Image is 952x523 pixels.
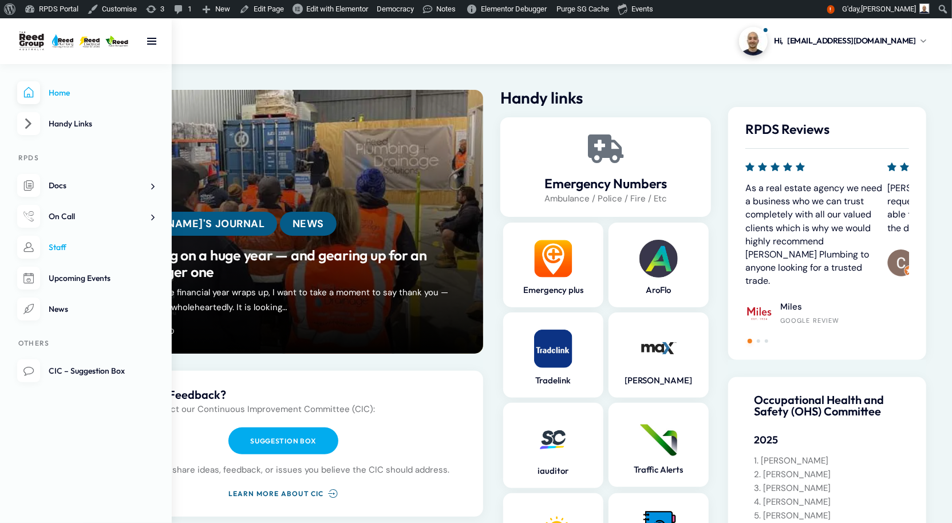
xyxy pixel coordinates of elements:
span: [PERSON_NAME] [861,5,916,13]
a: [PERSON_NAME]'s Journal [100,212,277,236]
a: News [280,212,337,236]
img: Chao Ping Huang [887,249,915,277]
span: Got Feedback? [146,387,226,402]
a: AroFlo [614,284,703,296]
span: Home [49,88,70,98]
span: Go to slide 1 [748,339,752,343]
a: Suggestion box [228,427,338,454]
a: Emergency Numbers [591,134,620,163]
a: iauditor [509,465,598,477]
span: On Call [49,211,75,221]
span: ! [827,5,835,14]
span: 0 [169,327,174,336]
a: CIC – Suggestion Box [17,359,155,383]
p: Ambulance / Police / Fire / Etc [512,192,700,205]
h4: Occupational Health and Safety (OHS) Committee [754,394,900,417]
h2: Handy links [500,90,711,106]
span: CIC – Suggestion Box [49,366,125,376]
span: News [49,304,68,314]
a: Tradelink [509,375,598,386]
a: Upcoming Events [17,267,155,290]
a: Home [17,81,155,105]
img: Profile picture of Cristian C [739,27,768,56]
div: Google Review [780,316,839,324]
p: Contact our Continuous Improvement Committee (CIC): [146,402,457,416]
a: Emergency Numbers [512,176,700,192]
a: On Call [17,205,155,228]
span: Staff [49,242,66,252]
a: Handy Links [17,112,155,136]
span: Docs [49,180,66,191]
a: Learn more about CIC [228,488,338,500]
span: Handy Links [49,118,92,129]
span: Upcoming Events [49,273,110,283]
span: Go to slide 2 [757,339,760,343]
span: RPDS Reviews [745,121,829,137]
a: Docs [17,174,155,197]
span: Learn more about CIC [228,489,324,498]
p: 1. [PERSON_NAME] 2. [PERSON_NAME] 3. [PERSON_NAME] 4. [PERSON_NAME] 5. [PERSON_NAME] [754,454,900,522]
p: Here you can share ideas, feedback, or issues you believe the CIC should address. [109,463,457,477]
a: Profile picture of Cristian CHi,[EMAIL_ADDRESS][DOMAIN_NAME] [739,27,926,56]
span: Go to slide 3 [765,339,768,343]
img: Miles [745,299,773,327]
a: [PERSON_NAME] [614,375,703,386]
a: News [17,298,155,321]
p: As a real estate agency we need a business who we can trust completely with all our valued client... [745,181,887,288]
a: Reflecting on a huge year — and gearing up for an even bigger one [113,247,453,280]
h5: 2025 [754,433,900,447]
a: Emergency plus [509,284,598,296]
h4: Miles [780,302,839,313]
span: [EMAIL_ADDRESS][DOMAIN_NAME] [787,35,915,47]
span: Hi, [775,35,784,47]
a: Staff [17,236,155,259]
img: RPDS Portal [17,31,132,51]
a: Traffic Alerts [614,464,703,476]
span: Suggestion box [250,437,316,445]
span: Edit with Elementor [306,5,368,13]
